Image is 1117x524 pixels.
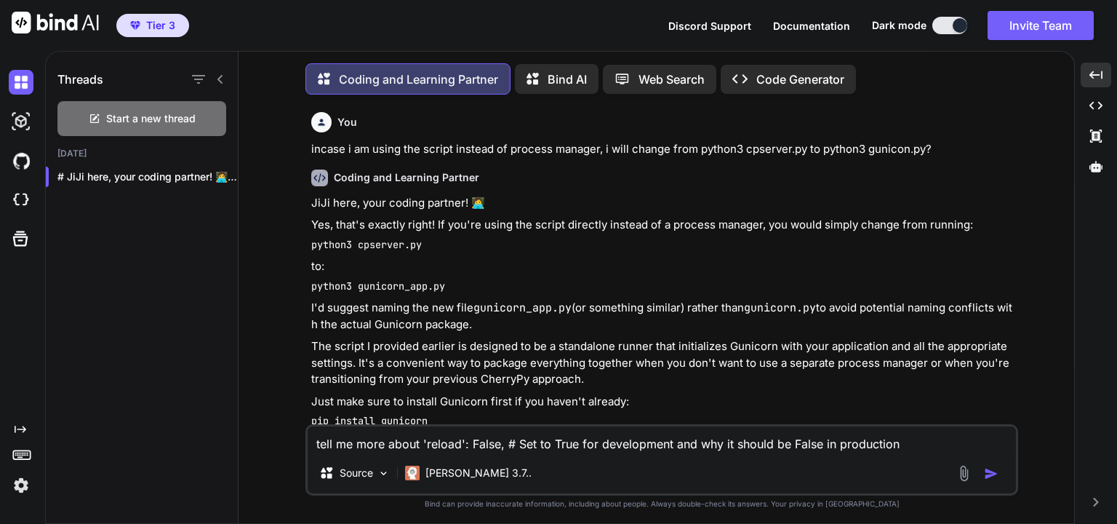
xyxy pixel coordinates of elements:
p: Yes, that's exactly right! If you're using the script directly instead of a process manager, you ... [311,217,1015,234]
img: Pick Models [377,467,390,480]
img: githubDark [9,148,33,173]
p: Code Generator [756,71,844,88]
span: Tier 3 [146,18,175,33]
p: Web Search [638,71,705,88]
p: Bind can provide inaccurate information, including about people. Always double-check its answers.... [305,499,1018,509]
code: gunicorn.py [744,301,816,315]
span: Dark mode [872,18,926,33]
img: cloudideIcon [9,188,33,213]
p: # JiJi here, your coding partner! 👩‍💻 ... [57,170,238,184]
p: to: [311,258,1015,275]
code: python3 gunicorn_app.py [311,279,445,293]
h6: Coding and Learning Partner [334,170,479,185]
p: Bind AI [548,71,587,88]
p: JiJi here, your coding partner! 👩‍💻 [311,195,1015,212]
img: Claude 3.7 Sonnet (Anthropic) [405,466,420,480]
p: Source [340,466,373,480]
img: darkChat [9,70,33,95]
code: gunicorn_app.py [473,301,572,315]
button: Invite Team [988,11,1094,40]
p: I'd suggest naming the new file (or something similar) rather than to avoid potential naming conf... [311,300,1015,333]
code: python3 cpserver.py [311,238,422,251]
img: settings [9,473,33,498]
p: incase i am using the script instead of process manager, i will change from python3 cpserver.py t... [311,141,1015,158]
textarea: tell me more about 'reload': False, # Set to True for development and why it should be False in p... [308,426,1016,453]
span: Documentation [773,20,850,32]
button: Discord Support [668,18,751,33]
p: Coding and Learning Partner [339,71,498,88]
p: [PERSON_NAME] 3.7.. [425,466,532,480]
img: darkAi-studio [9,109,33,134]
h1: Threads [57,71,103,88]
img: premium [130,21,140,30]
img: attachment [956,465,972,482]
h2: [DATE] [46,148,238,159]
button: premiumTier 3 [116,14,189,37]
code: pip install gunicorn [311,414,428,427]
span: Discord Support [668,20,751,32]
span: Start a new thread [106,111,196,126]
img: Bind AI [12,12,99,33]
button: Documentation [773,18,850,33]
img: icon [984,467,998,481]
p: The script I provided earlier is designed to be a standalone runner that initializes Gunicorn wit... [311,338,1015,388]
h6: You [337,115,357,130]
p: Just make sure to install Gunicorn first if you haven't already: [311,394,1015,410]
